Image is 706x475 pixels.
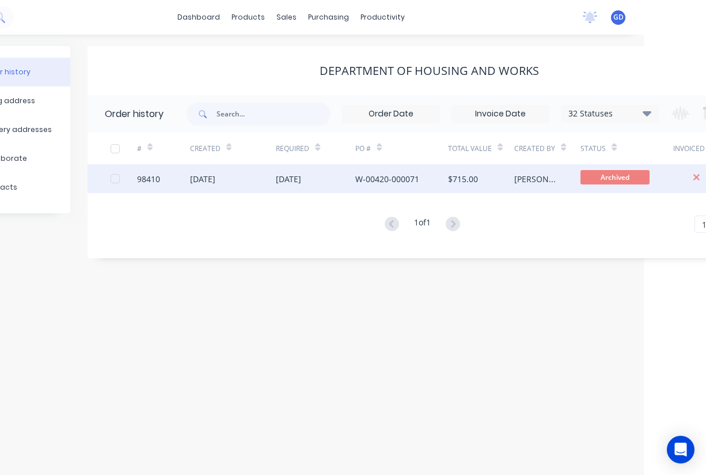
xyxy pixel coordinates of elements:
div: productivity [355,9,411,26]
span: Archived [580,170,650,184]
div: Required [276,144,309,154]
div: Department of Housing and Works [320,64,539,78]
a: dashboard [172,9,226,26]
div: Open Intercom Messenger [667,436,694,463]
div: [DATE] [190,173,215,185]
div: Created [190,133,276,164]
div: Status [580,133,673,164]
div: PO # [355,144,371,154]
div: 1 of 1 [414,216,431,233]
input: Search... [217,103,331,126]
div: Created By [514,133,580,164]
div: 32 Statuses [561,107,658,120]
div: 98410 [137,173,160,185]
div: # [137,133,190,164]
div: Required [276,133,355,164]
div: Status [580,144,606,154]
div: Created By [514,144,555,154]
div: [PERSON_NAME] [514,173,557,185]
div: Order history [105,107,164,121]
div: Total Value [448,144,492,154]
input: Order Date [343,105,439,123]
div: Total Value [448,133,514,164]
input: Invoice Date [452,105,549,123]
div: PO # [355,133,448,164]
div: # [137,144,142,154]
div: purchasing [302,9,355,26]
div: Created [190,144,221,154]
div: sales [271,9,302,26]
div: $715.00 [448,173,478,185]
div: W-00420-000071 [355,173,419,185]
div: Invoiced [673,144,705,154]
span: GD [613,12,624,22]
div: products [226,9,271,26]
div: [DATE] [276,173,301,185]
